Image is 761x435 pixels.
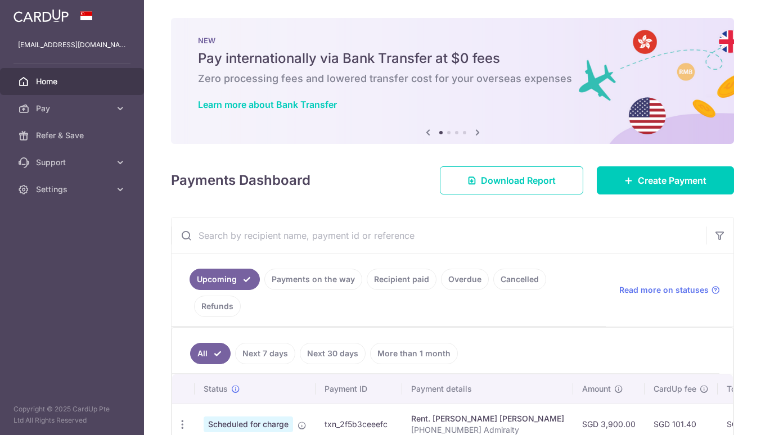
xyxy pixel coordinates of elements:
h6: Zero processing fees and lowered transfer cost for your overseas expenses [198,72,707,85]
th: Payment ID [316,374,402,404]
p: [EMAIL_ADDRESS][DOMAIN_NAME] [18,39,126,51]
a: Next 7 days [235,343,295,364]
p: NEW [198,36,707,45]
a: Read more on statuses [619,284,720,296]
th: Payment details [402,374,573,404]
a: Create Payment [597,166,734,194]
a: More than 1 month [370,343,458,364]
h4: Payments Dashboard [171,170,310,191]
span: Status [204,383,228,395]
a: Overdue [441,269,489,290]
span: Support [36,157,110,168]
span: Scheduled for charge [204,416,293,432]
span: Create Payment [638,174,706,187]
span: Settings [36,184,110,195]
a: Upcoming [190,269,260,290]
a: Refunds [194,296,241,317]
input: Search by recipient name, payment id or reference [172,217,706,253]
a: Next 30 days [300,343,366,364]
h5: Pay internationally via Bank Transfer at $0 fees [198,49,707,67]
span: Download Report [481,174,556,187]
a: Cancelled [493,269,546,290]
span: Home [36,76,110,87]
span: Read more on statuses [619,284,709,296]
a: Download Report [440,166,583,194]
span: Pay [36,103,110,114]
a: Payments on the way [264,269,362,290]
a: Recipient paid [367,269,436,290]
span: Refer & Save [36,130,110,141]
img: CardUp [13,9,69,22]
a: All [190,343,231,364]
div: Rent. [PERSON_NAME] [PERSON_NAME] [411,413,564,424]
span: Amount [582,383,611,395]
a: Learn more about Bank Transfer [198,99,337,110]
img: Bank transfer banner [171,18,734,144]
span: CardUp fee [654,383,696,395]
